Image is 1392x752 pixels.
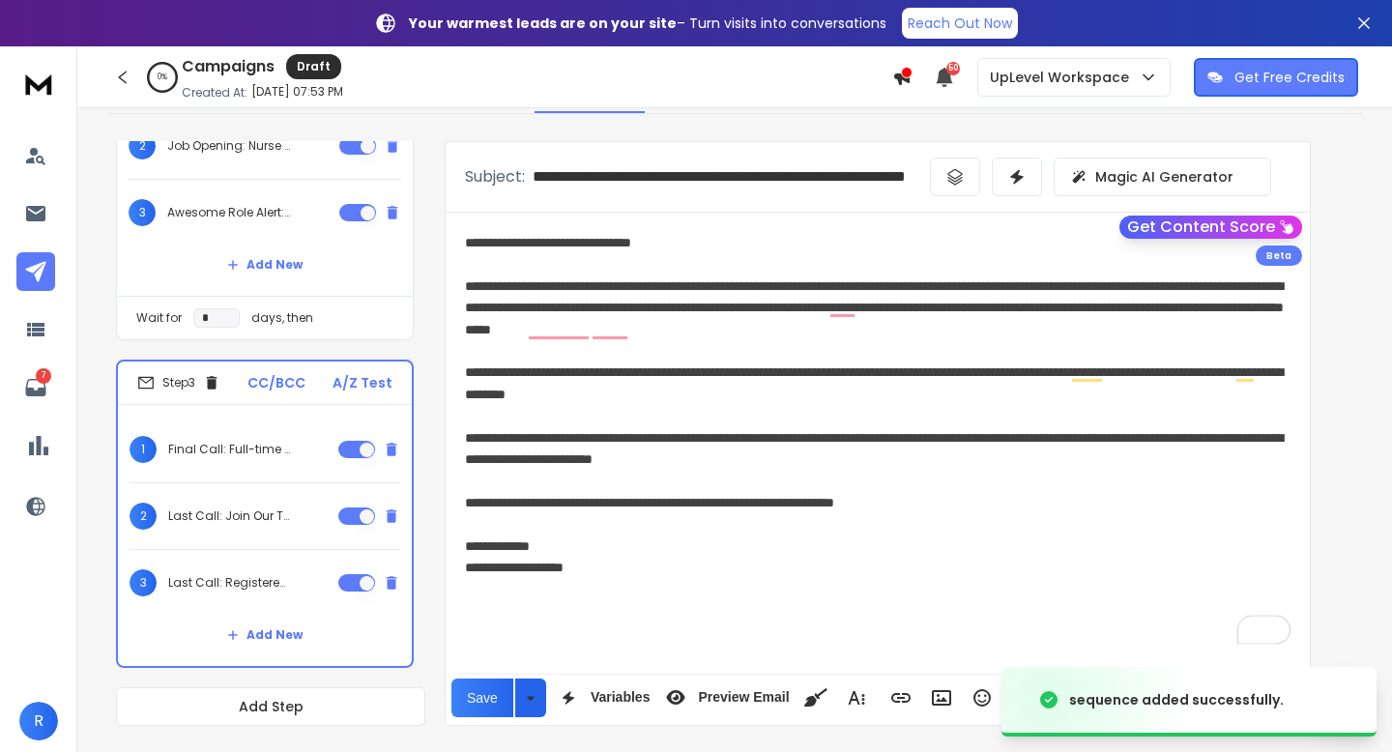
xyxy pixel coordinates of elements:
[838,679,875,717] button: More Text
[251,84,343,100] p: [DATE] 07:53 PM
[451,679,513,717] button: Save
[212,246,318,284] button: Add New
[946,62,960,75] span: 50
[1054,158,1271,196] button: Magic AI Generator
[167,138,291,154] p: Job Opening: Nurse Position in [GEOGRAPHIC_DATA]!
[251,310,313,326] p: days, then
[16,368,55,407] a: 7
[36,368,51,384] p: 7
[116,687,425,726] button: Add Step
[694,689,793,706] span: Preview Email
[182,55,275,78] h1: Campaigns
[19,66,58,101] img: logo
[130,436,157,463] span: 1
[19,702,58,740] button: R
[923,679,960,717] button: Insert Image (⌘P)
[587,689,654,706] span: Variables
[136,310,182,326] p: Wait for
[1069,690,1284,709] div: sequence added successfully.
[797,679,834,717] button: Clean HTML
[333,373,392,392] p: A/Z Test
[990,68,1137,87] p: UpLevel Workspace
[1095,167,1233,187] p: Magic AI Generator
[465,165,525,188] p: Subject:
[167,205,291,220] p: Awesome Role Alert: Registered Nurse in [GEOGRAPHIC_DATA]
[137,374,220,391] div: Step 3
[130,569,157,596] span: 3
[883,679,919,717] button: Insert Link (⌘K)
[130,503,157,530] span: 2
[158,72,167,83] p: 0 %
[550,679,654,717] button: Variables
[902,8,1018,39] a: Reach Out Now
[129,132,156,159] span: 2
[409,14,677,33] strong: Your warmest leads are on your site
[1234,68,1345,87] p: Get Free Credits
[182,85,247,101] p: Created At:
[409,14,886,33] p: – Turn visits into conversations
[1256,246,1302,266] div: Beta
[1194,58,1358,97] button: Get Free Credits
[247,373,305,392] p: CC/BCC
[964,679,1000,717] button: Emoticons
[446,213,1310,664] div: To enrich screen reader interactions, please activate Accessibility in Grammarly extension settings
[168,508,292,524] p: Last Call: Join Our Team as a Registered Nurse in [GEOGRAPHIC_DATA]
[657,679,793,717] button: Preview Email
[1119,216,1302,239] button: Get Content Score
[116,360,414,668] li: Step3CC/BCCA/Z Test1Final Call: Full-time Registered Nurse Opportunity in [GEOGRAPHIC_DATA]2Last ...
[168,575,292,591] p: Last Call: Registered Nurse Position in Beautiful [GEOGRAPHIC_DATA]!
[129,199,156,226] span: 3
[286,54,341,79] div: Draft
[908,14,1012,33] p: Reach Out Now
[212,616,318,654] button: Add New
[168,442,292,457] p: Final Call: Full-time Registered Nurse Opportunity in [GEOGRAPHIC_DATA]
